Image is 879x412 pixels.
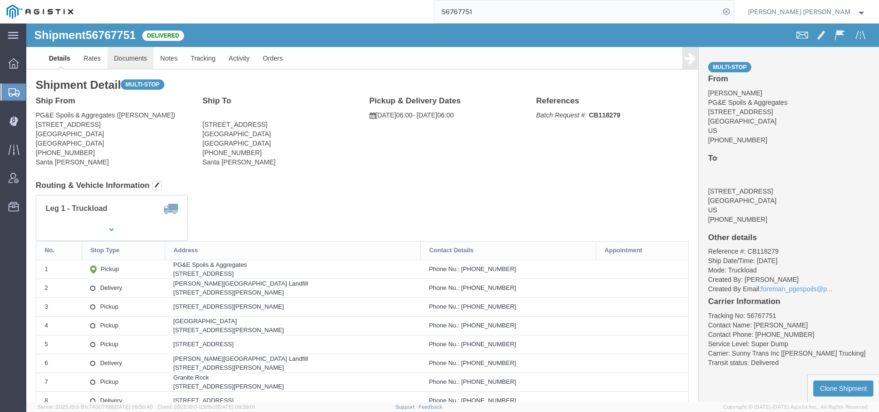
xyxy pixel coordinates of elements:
span: Server: 2025.19.0-91c74307f99 [38,404,153,410]
a: Support [395,404,419,410]
button: [PERSON_NAME] [PERSON_NAME] [748,6,866,17]
span: Kayte Bray Dogali [748,7,851,17]
a: Feedback [418,404,442,410]
span: Copyright © [DATE]-[DATE] Agistix Inc., All Rights Reserved [723,403,868,411]
img: logo [7,5,73,19]
span: [DATE] 09:50:40 [114,404,153,410]
span: Client: 2025.19.0-129fbcf [157,404,255,410]
iframe: FS Legacy Container [26,23,879,402]
span: [DATE] 09:39:01 [217,404,255,410]
input: Search for shipment number, reference number [434,0,720,23]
